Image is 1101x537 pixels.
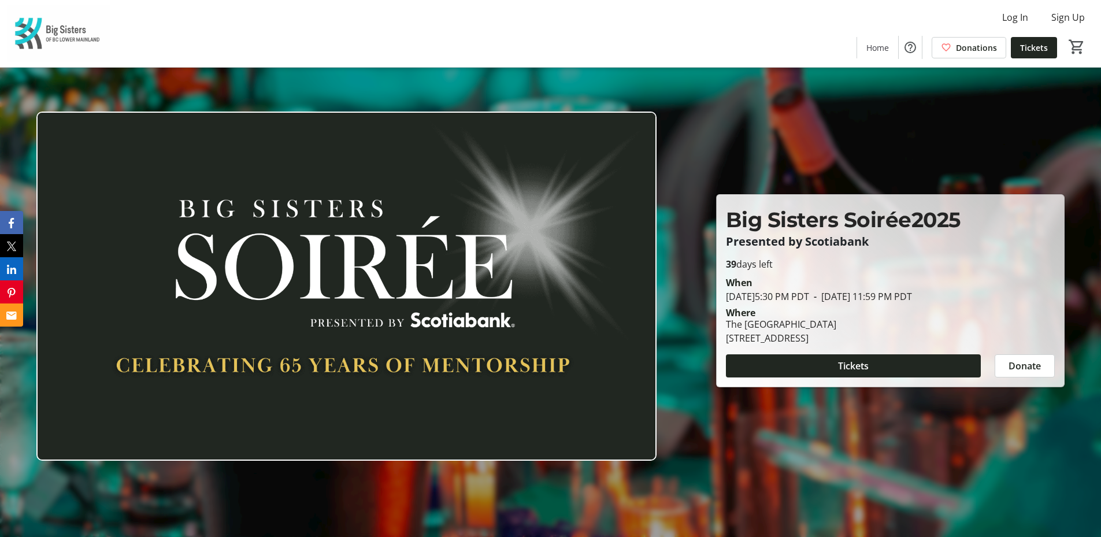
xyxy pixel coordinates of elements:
[7,5,110,62] img: Big Sisters of BC Lower Mainland's Logo
[899,36,922,59] button: Help
[1042,8,1094,27] button: Sign Up
[1051,10,1085,24] span: Sign Up
[1020,42,1048,54] span: Tickets
[726,276,752,290] div: When
[809,290,821,303] span: -
[726,258,736,271] span: 39
[838,359,869,373] span: Tickets
[726,354,981,377] button: Tickets
[726,204,1055,235] p: Big Sisters Soirée
[726,290,809,303] span: [DATE] 5:30 PM PDT
[1009,359,1041,373] span: Donate
[809,290,912,303] span: [DATE] 11:59 PM PDT
[1066,36,1087,57] button: Cart
[726,308,755,317] div: Where
[857,37,898,58] a: Home
[932,37,1006,58] a: Donations
[726,317,836,331] div: The [GEOGRAPHIC_DATA]
[956,42,997,54] span: Donations
[995,354,1055,377] button: Donate
[911,207,961,232] span: 2025
[866,42,889,54] span: Home
[36,112,657,461] img: Campaign CTA Media Photo
[1002,10,1028,24] span: Log In
[993,8,1037,27] button: Log In
[726,235,1055,248] p: Presented by Scotiabank
[726,257,1055,271] p: days left
[1011,37,1057,58] a: Tickets
[726,331,836,345] div: [STREET_ADDRESS]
